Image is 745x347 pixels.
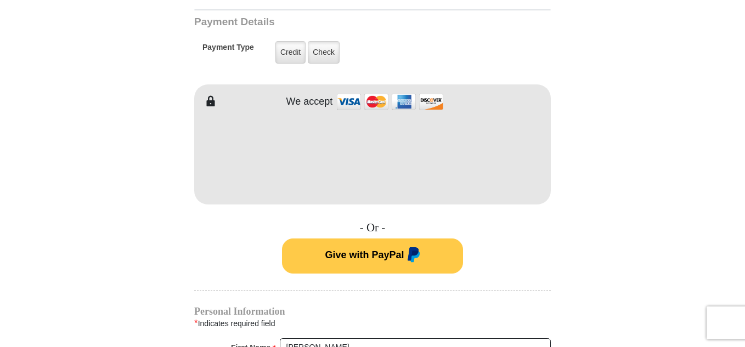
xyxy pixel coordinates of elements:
h3: Payment Details [194,16,474,29]
div: Indicates required field [194,316,551,331]
button: Give with PayPal [282,238,463,274]
span: Give with PayPal [325,249,404,260]
h4: - Or - [194,221,551,235]
h4: Personal Information [194,307,551,316]
h5: Payment Type [202,43,254,58]
label: Credit [275,41,306,64]
h4: We accept [286,96,333,108]
label: Check [308,41,340,64]
img: credit cards accepted [335,90,445,113]
img: paypal [404,247,420,265]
